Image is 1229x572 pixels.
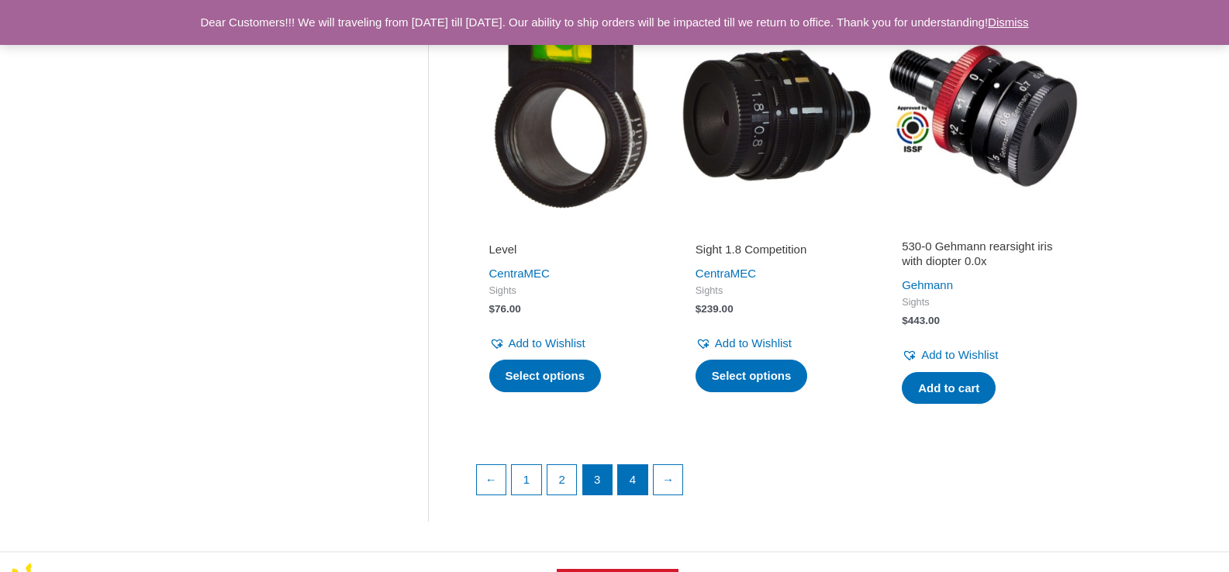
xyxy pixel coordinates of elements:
[524,267,550,280] a: MEC
[730,267,756,280] a: MEC
[654,465,683,494] a: →
[696,267,730,280] a: Centra
[583,465,613,494] span: Page 3
[696,360,808,392] a: Select options for “Sight 1.8 Competition”
[696,242,858,263] a: Sight 1.8 Competition
[902,315,908,326] span: $
[696,242,858,257] h2: Sight 1.8 Competition
[475,19,666,210] img: Level
[902,372,996,405] a: Add to cart: “530-0 Gehmann rearsight iris with diopter 0.0x”
[902,278,953,291] a: Gehmann
[489,303,495,315] span: $
[902,344,998,366] a: Add to Wishlist
[547,465,577,494] a: Page 2
[489,267,524,280] a: Centra
[512,465,541,494] a: Page 1
[477,465,506,494] a: ←
[696,333,792,354] a: Add to Wishlist
[696,220,858,239] iframe: Customer reviews powered by Trustpilot
[902,239,1065,269] h2: 530-0 Gehmann rearsight iris with diopter 0.0x
[715,336,792,350] span: Add to Wishlist
[489,242,652,263] a: Level
[696,303,702,315] span: $
[988,16,1029,29] a: Dismiss
[696,284,858,298] span: Sights
[921,348,998,361] span: Add to Wishlist
[475,464,1079,503] nav: Product Pagination
[902,220,1065,239] iframe: Customer reviews powered by Trustpilot
[489,220,652,239] iframe: Customer reviews powered by Trustpilot
[902,315,940,326] bdi: 443.00
[902,239,1065,275] a: 530-0 Gehmann rearsight iris with diopter 0.0x
[489,303,521,315] bdi: 76.00
[696,303,734,315] bdi: 239.00
[489,360,602,392] a: Select options for “Level”
[489,284,652,298] span: Sights
[489,242,652,257] h2: Level
[682,19,872,210] img: Sight 1.8 Competition
[618,465,647,494] a: Page 4
[489,333,585,354] a: Add to Wishlist
[902,296,1065,309] span: Sights
[509,336,585,350] span: Add to Wishlist
[888,19,1079,210] img: 530-0 Gehmann rearsight iris with diopter 0.0x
